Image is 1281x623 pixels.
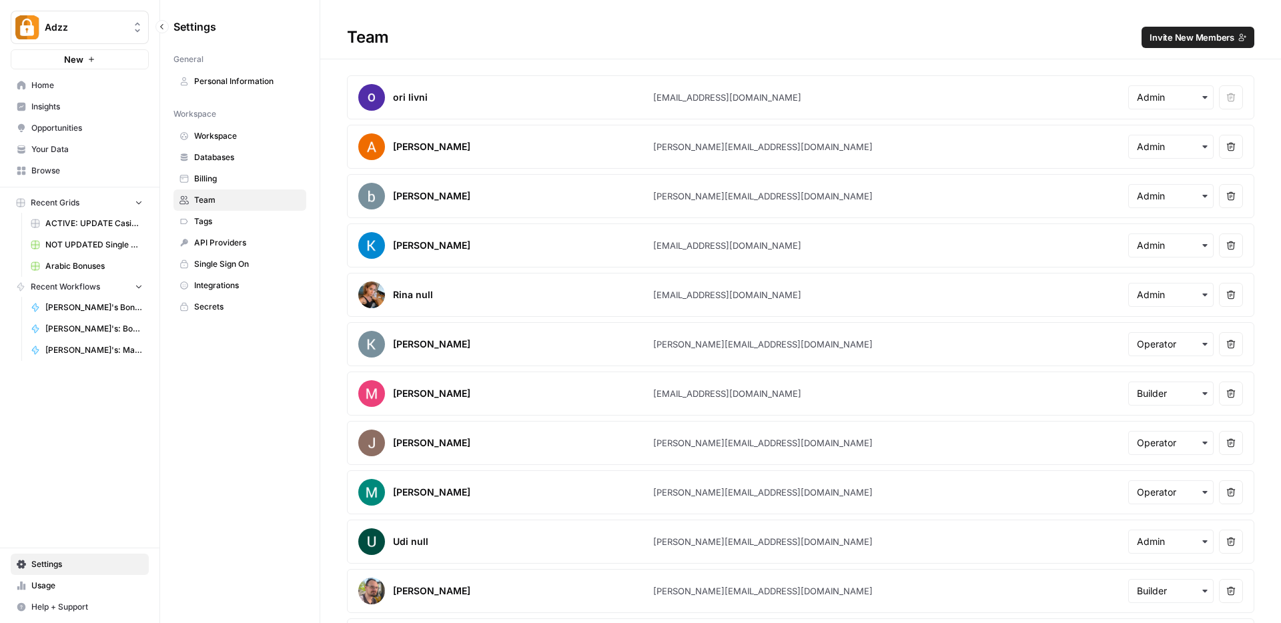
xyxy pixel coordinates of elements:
[1137,140,1205,153] input: Admin
[64,53,83,66] span: New
[173,275,306,296] a: Integrations
[1137,486,1205,499] input: Operator
[11,49,149,69] button: New
[653,91,801,104] div: [EMAIL_ADDRESS][DOMAIN_NAME]
[173,189,306,211] a: Team
[11,139,149,160] a: Your Data
[1137,338,1205,351] input: Operator
[393,239,470,252] div: [PERSON_NAME]
[11,277,149,297] button: Recent Workflows
[31,580,143,592] span: Usage
[393,535,428,548] div: Udi null
[1137,436,1205,450] input: Operator
[1150,31,1234,44] span: Invite New Members
[653,535,873,548] div: [PERSON_NAME][EMAIL_ADDRESS][DOMAIN_NAME]
[393,584,470,598] div: [PERSON_NAME]
[358,380,385,407] img: avatar
[1137,387,1205,400] input: Builder
[653,189,873,203] div: [PERSON_NAME][EMAIL_ADDRESS][DOMAIN_NAME]
[194,151,300,163] span: Databases
[15,15,39,39] img: Adzz Logo
[320,27,1281,48] div: Team
[11,575,149,596] a: Usage
[194,215,300,227] span: Tags
[31,143,143,155] span: Your Data
[173,211,306,232] a: Tags
[11,596,149,618] button: Help + Support
[1137,535,1205,548] input: Admin
[173,19,216,35] span: Settings
[45,21,125,34] span: Adzz
[173,71,306,92] a: Personal Information
[393,486,470,499] div: [PERSON_NAME]
[393,140,470,153] div: [PERSON_NAME]
[25,255,149,277] a: Arabic Bonuses
[194,130,300,142] span: Workspace
[358,183,385,209] img: avatar
[11,554,149,575] a: Settings
[173,108,216,120] span: Workspace
[11,193,149,213] button: Recent Grids
[173,253,306,275] a: Single Sign On
[31,601,143,613] span: Help + Support
[173,125,306,147] a: Workspace
[31,197,79,209] span: Recent Grids
[358,281,385,308] img: avatar
[653,288,801,301] div: [EMAIL_ADDRESS][DOMAIN_NAME]
[173,296,306,318] a: Secrets
[173,232,306,253] a: API Providers
[358,578,385,604] img: avatar
[25,318,149,340] a: [PERSON_NAME]'s: Bonuses Search
[25,213,149,234] a: ACTIVE: UPDATE Casino Reviews
[31,165,143,177] span: Browse
[393,436,470,450] div: [PERSON_NAME]
[393,338,470,351] div: [PERSON_NAME]
[11,96,149,117] a: Insights
[358,232,385,259] img: avatar
[45,260,143,272] span: Arabic Bonuses
[358,479,385,506] img: avatar
[653,387,801,400] div: [EMAIL_ADDRESS][DOMAIN_NAME]
[393,189,470,203] div: [PERSON_NAME]
[45,239,143,251] span: NOT UPDATED Single Bonus Creation
[45,217,143,229] span: ACTIVE: UPDATE Casino Reviews
[173,147,306,168] a: Databases
[194,173,300,185] span: Billing
[45,323,143,335] span: [PERSON_NAME]'s: Bonuses Search
[11,11,149,44] button: Workspace: Adzz
[194,75,300,87] span: Personal Information
[31,122,143,134] span: Opportunities
[194,237,300,249] span: API Providers
[25,297,149,318] a: [PERSON_NAME]'s Bonus Text Creation + Language
[1137,288,1205,301] input: Admin
[358,84,385,111] img: avatar
[1137,189,1205,203] input: Admin
[194,279,300,291] span: Integrations
[358,331,385,358] img: avatar
[45,301,143,314] span: [PERSON_NAME]'s Bonus Text Creation + Language
[25,340,149,361] a: [PERSON_NAME]'s: MasterFlow CasinosHub
[653,239,801,252] div: [EMAIL_ADDRESS][DOMAIN_NAME]
[194,258,300,270] span: Single Sign On
[11,160,149,181] a: Browse
[1142,27,1254,48] button: Invite New Members
[358,133,385,160] img: avatar
[11,75,149,96] a: Home
[393,91,428,104] div: ori livni
[393,288,433,301] div: Rina null
[173,53,203,65] span: General
[11,117,149,139] a: Opportunities
[393,387,470,400] div: [PERSON_NAME]
[31,281,100,293] span: Recent Workflows
[1137,584,1205,598] input: Builder
[31,79,143,91] span: Home
[173,168,306,189] a: Billing
[358,528,385,555] img: avatar
[358,430,385,456] img: avatar
[194,194,300,206] span: Team
[653,338,873,351] div: [PERSON_NAME][EMAIL_ADDRESS][DOMAIN_NAME]
[1137,239,1205,252] input: Admin
[653,140,873,153] div: [PERSON_NAME][EMAIL_ADDRESS][DOMAIN_NAME]
[31,558,143,570] span: Settings
[194,301,300,313] span: Secrets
